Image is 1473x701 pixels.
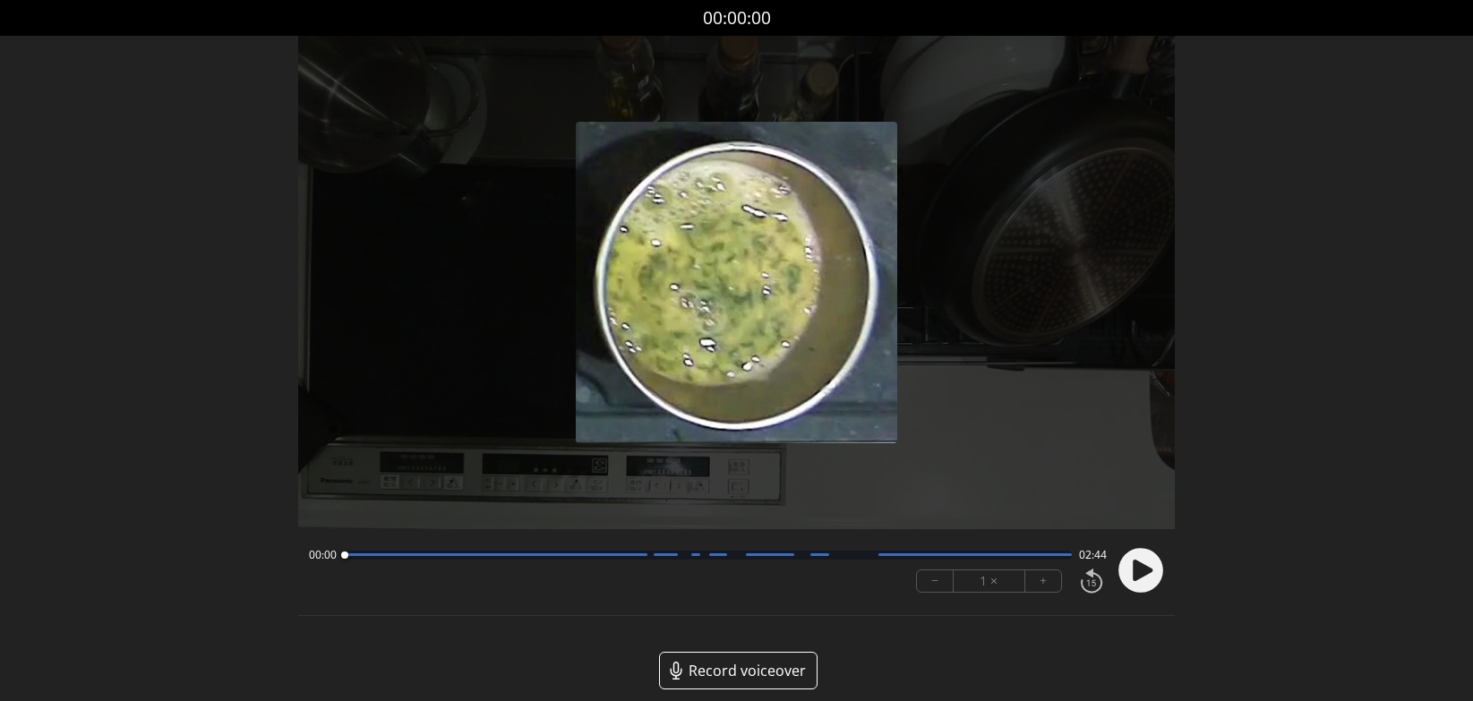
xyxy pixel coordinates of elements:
[703,5,771,31] a: 00:00:00
[309,548,337,562] span: 00:00
[689,660,806,681] span: Record voiceover
[954,570,1025,592] div: 1 ×
[659,652,818,689] a: Record voiceover
[917,570,954,592] button: −
[1079,548,1107,562] span: 02:44
[576,122,897,443] img: Poster Image
[1025,570,1061,592] button: +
